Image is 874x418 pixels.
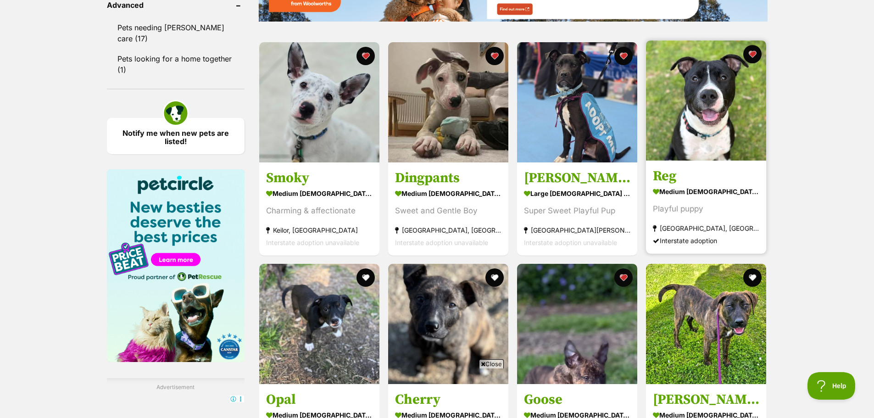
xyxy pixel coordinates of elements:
[485,47,504,65] button: favourite
[524,238,617,246] span: Interstate adoption unavailable
[524,223,630,236] strong: [GEOGRAPHIC_DATA][PERSON_NAME][GEOGRAPHIC_DATA]
[266,169,373,186] h3: Smoky
[266,238,359,246] span: Interstate adoption unavailable
[614,268,633,287] button: favourite
[270,372,604,413] iframe: Advertisement
[524,169,630,186] h3: [PERSON_NAME]
[653,391,759,408] h3: [PERSON_NAME]
[517,264,637,384] img: Goose - Mixed breed Dog
[524,186,630,200] strong: large [DEMOGRAPHIC_DATA] Dog
[107,49,245,79] a: Pets looking for a home together (1)
[259,42,379,162] img: Smoky - Australian Cattle Dog
[356,268,375,287] button: favourite
[395,204,501,217] div: Sweet and Gentle Boy
[653,184,759,198] strong: medium [DEMOGRAPHIC_DATA] Dog
[653,234,759,246] div: Interstate adoption
[266,186,373,200] strong: medium [DEMOGRAPHIC_DATA] Dog
[517,162,637,255] a: [PERSON_NAME] large [DEMOGRAPHIC_DATA] Dog Super Sweet Playful Pup [GEOGRAPHIC_DATA][PERSON_NAME]...
[653,202,759,215] div: Playful puppy
[395,186,501,200] strong: medium [DEMOGRAPHIC_DATA] Dog
[653,222,759,234] strong: [GEOGRAPHIC_DATA], [GEOGRAPHIC_DATA]
[524,204,630,217] div: Super Sweet Playful Pup
[614,47,633,65] button: favourite
[744,268,762,287] button: favourite
[807,372,856,400] iframe: Help Scout Beacon - Open
[356,47,375,65] button: favourite
[395,238,488,246] span: Interstate adoption unavailable
[646,264,766,384] img: Myla - Staffordshire Bull Terrier Dog
[388,42,508,162] img: Dingpants - Whippet Dog
[266,391,373,408] h3: Opal
[517,42,637,162] img: Marty - Bullmastiff x Boxer Dog
[395,223,501,236] strong: [GEOGRAPHIC_DATA], [GEOGRAPHIC_DATA]
[259,162,379,255] a: Smoky medium [DEMOGRAPHIC_DATA] Dog Charming & affectionate Keilor, [GEOGRAPHIC_DATA] Interstate ...
[388,264,508,384] img: Cherry - Mixed breed Dog
[266,223,373,236] strong: Keilor, [GEOGRAPHIC_DATA]
[259,264,379,384] img: Opal - Mixed breed Dog
[107,169,245,362] img: Pet Circle promo banner
[388,162,508,255] a: Dingpants medium [DEMOGRAPHIC_DATA] Dog Sweet and Gentle Boy [GEOGRAPHIC_DATA], [GEOGRAPHIC_DATA]...
[395,169,501,186] h3: Dingpants
[479,359,504,368] span: Close
[653,167,759,184] h3: Reg
[107,18,245,48] a: Pets needing [PERSON_NAME] care (17)
[646,40,766,161] img: Reg - Staffordshire Bull Terrier Dog
[646,160,766,253] a: Reg medium [DEMOGRAPHIC_DATA] Dog Playful puppy [GEOGRAPHIC_DATA], [GEOGRAPHIC_DATA] Interstate a...
[107,118,245,154] a: Notify me when new pets are listed!
[485,268,504,287] button: favourite
[744,45,762,63] button: favourite
[107,1,245,9] header: Advanced
[266,204,373,217] div: Charming & affectionate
